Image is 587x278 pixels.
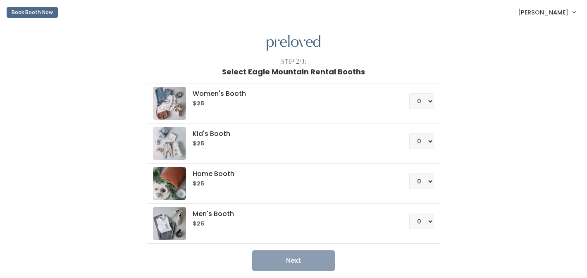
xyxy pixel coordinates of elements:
h6: $25 [193,140,389,147]
h6: $25 [193,100,389,107]
img: preloved logo [153,127,186,160]
img: preloved logo [153,167,186,200]
img: preloved logo [153,87,186,120]
img: preloved logo [267,35,320,51]
a: [PERSON_NAME] [510,3,584,21]
h6: $25 [193,181,389,187]
a: Book Booth Now [7,3,58,21]
span: [PERSON_NAME] [518,8,568,17]
img: preloved logo [153,207,186,240]
h1: Select Eagle Mountain Rental Booths [222,68,365,76]
div: Step 2/3: [281,57,306,66]
h6: $25 [193,221,389,227]
button: Book Booth Now [7,7,58,18]
h5: Women's Booth [193,90,389,97]
button: Next [252,250,335,271]
h5: Kid's Booth [193,130,389,138]
h5: Men's Booth [193,210,389,218]
h5: Home Booth [193,170,389,178]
